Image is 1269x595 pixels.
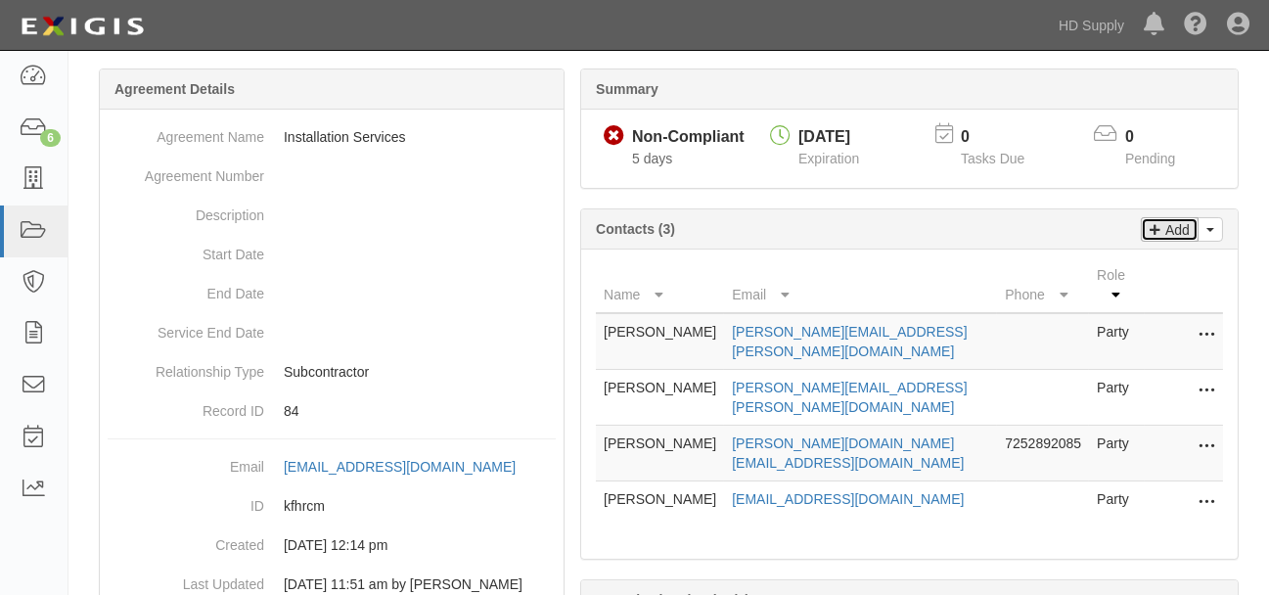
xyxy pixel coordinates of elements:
th: Email [724,257,997,313]
span: Since 08/28/2025 [632,151,672,166]
div: [DATE] [798,126,859,149]
a: HD Supply [1049,6,1134,45]
td: Party [1089,313,1145,370]
th: Name [596,257,724,313]
dd: kfhrcm [108,486,556,526]
th: Role [1089,257,1145,313]
p: 0 [961,126,1049,149]
p: 84 [284,401,556,421]
a: [EMAIL_ADDRESS][DOMAIN_NAME] [284,459,537,475]
td: Party [1089,426,1145,481]
td: Party [1089,370,1145,426]
dt: Description [108,196,264,225]
b: Agreement Details [114,81,235,97]
dt: Start Date [108,235,264,264]
a: [EMAIL_ADDRESS][DOMAIN_NAME] [732,491,964,507]
p: 0 [1125,126,1200,149]
td: [PERSON_NAME] [596,426,724,481]
dd: Installation Services [108,117,556,157]
img: logo-5460c22ac91f19d4615b14bd174203de0afe785f0fc80cf4dbbc73dc1793850b.png [15,9,150,44]
span: Tasks Due [961,151,1024,166]
dt: Record ID [108,391,264,421]
dt: Agreement Name [108,117,264,147]
td: [PERSON_NAME] [596,313,724,370]
b: Contacts (3) [596,221,675,237]
dt: Relationship Type [108,352,264,382]
dd: [DATE] 12:14 pm [108,526,556,565]
dd: Subcontractor [108,352,556,391]
a: [PERSON_NAME][EMAIL_ADDRESS][PERSON_NAME][DOMAIN_NAME] [732,324,967,359]
a: [PERSON_NAME][DOMAIN_NAME][EMAIL_ADDRESS][DOMAIN_NAME] [732,435,964,471]
b: Summary [596,81,658,97]
i: Non-Compliant [604,126,624,147]
span: Expiration [798,151,859,166]
td: 7252892085 [997,426,1089,481]
span: Pending [1125,151,1175,166]
p: Add [1160,218,1190,241]
div: Non-Compliant [632,126,745,149]
dt: Service End Date [108,313,264,343]
a: Add [1141,217,1199,242]
dt: Created [108,526,264,555]
th: Phone [997,257,1089,313]
dt: End Date [108,274,264,303]
dt: Email [108,447,264,477]
td: [PERSON_NAME] [596,370,724,426]
dt: ID [108,486,264,516]
dt: Last Updated [108,565,264,594]
div: [EMAIL_ADDRESS][DOMAIN_NAME] [284,457,516,477]
a: [PERSON_NAME][EMAIL_ADDRESS][PERSON_NAME][DOMAIN_NAME] [732,380,967,415]
div: 6 [40,129,61,147]
td: [PERSON_NAME] [596,481,724,526]
dt: Agreement Number [108,157,264,186]
td: Party [1089,481,1145,526]
i: Help Center - Complianz [1184,14,1207,37]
